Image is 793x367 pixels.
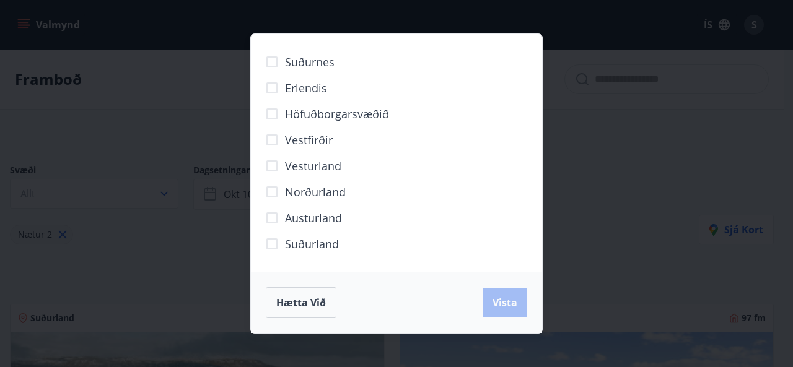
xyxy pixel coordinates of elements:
span: Vestfirðir [285,132,333,148]
span: Suðurnes [285,54,335,70]
span: Höfuðborgarsvæðið [285,106,389,122]
span: Erlendis [285,80,327,96]
button: Hætta við [266,287,336,318]
span: Austurland [285,210,342,226]
span: Hætta við [276,296,326,309]
span: Norðurland [285,184,346,200]
span: Vesturland [285,158,341,174]
span: Suðurland [285,236,339,252]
